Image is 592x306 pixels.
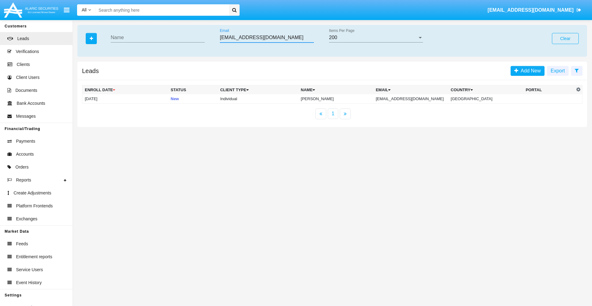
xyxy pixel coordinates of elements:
span: Create Adjustments [14,190,51,196]
span: [EMAIL_ADDRESS][DOMAIN_NAME] [487,7,573,13]
span: Messages [16,113,36,120]
span: 200 [329,35,337,40]
td: New [168,94,218,104]
span: Bank Accounts [17,100,45,107]
button: Clear [552,33,579,44]
th: Status [168,85,218,95]
img: Logo image [3,1,59,19]
span: Export [551,68,565,73]
span: Leads [17,35,29,42]
th: Portal [523,85,575,95]
input: Search [96,4,227,16]
th: Name [298,85,373,95]
h5: Leads [82,68,99,73]
span: Event History [16,279,42,286]
button: Export [547,66,569,76]
th: Enroll Date [82,85,168,95]
a: [EMAIL_ADDRESS][DOMAIN_NAME] [485,2,584,19]
span: Add New [518,68,541,73]
td: [GEOGRAPHIC_DATA] [448,94,523,104]
span: Service Users [16,267,43,273]
span: Exchanges [16,216,37,222]
td: [PERSON_NAME] [298,94,373,104]
span: Feeds [16,241,28,247]
a: Add New [511,66,545,76]
span: Reports [16,177,31,183]
th: Country [448,85,523,95]
th: Email [373,85,448,95]
span: Verifications [16,48,39,55]
span: Clients [17,61,30,68]
span: Entitlement reports [16,254,52,260]
span: Documents [15,87,37,94]
td: [EMAIL_ADDRESS][DOMAIN_NAME] [373,94,448,104]
nav: paginator [77,108,587,119]
span: Client Users [16,74,39,81]
td: Individual [218,94,298,104]
span: Payments [16,138,35,145]
td: [DATE] [82,94,168,104]
span: All [82,7,87,12]
span: Accounts [16,151,34,157]
span: Platform Frontends [16,203,53,209]
a: All [77,7,96,13]
th: Client Type [218,85,298,95]
span: Orders [15,164,29,170]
